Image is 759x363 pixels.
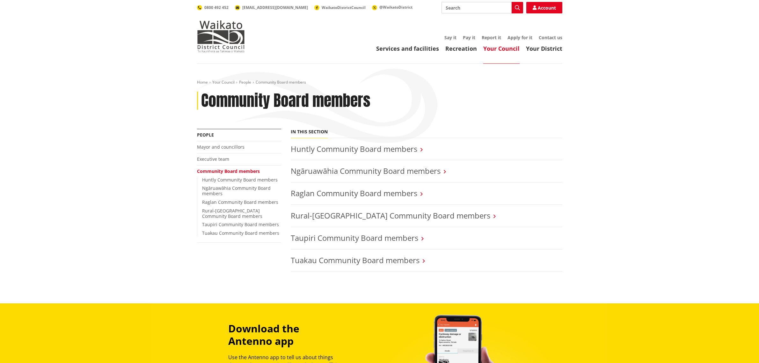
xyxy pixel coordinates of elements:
[539,34,562,41] a: Contact us
[291,144,417,154] a: Huntly Community Board members
[507,34,532,41] a: Apply for it
[256,79,306,85] span: Community Board members
[483,45,520,52] a: Your Council
[291,210,490,221] a: Rural-[GEOGRAPHIC_DATA] Community Board members
[463,34,475,41] a: Pay it
[291,255,420,265] a: Tuakau Community Board members
[201,92,370,110] h1: Community Board members
[202,221,279,227] a: Taupiri Community Board members
[482,34,501,41] a: Report it
[322,5,366,10] span: WaikatoDistrictCouncil
[202,230,279,236] a: Tuakau Community Board members
[442,2,523,13] input: Search input
[239,79,251,85] a: People
[291,233,418,243] a: Taupiri Community Board members
[376,45,439,52] a: Services and facilities
[526,2,562,13] a: Account
[444,34,456,41] a: Say it
[202,177,278,183] a: Huntly Community Board members
[291,188,417,198] a: Raglan Community Board members
[291,129,328,135] h5: In this section
[445,45,477,52] a: Recreation
[197,80,562,85] nav: breadcrumb
[526,45,562,52] a: Your District
[197,132,214,138] a: People
[197,79,208,85] a: Home
[197,20,245,52] img: Waikato District Council - Te Kaunihera aa Takiwaa o Waikato
[197,5,229,10] a: 0800 492 452
[204,5,229,10] span: 0800 492 452
[314,5,366,10] a: WaikatoDistrictCouncil
[372,4,412,10] a: @WaikatoDistrict
[228,322,344,347] h3: Download the Antenno app
[379,4,412,10] span: @WaikatoDistrict
[235,5,308,10] a: [EMAIL_ADDRESS][DOMAIN_NAME]
[212,79,235,85] a: Your Council
[197,168,260,174] a: Community Board members
[291,166,441,176] a: Ngāruawāhia Community Board members
[202,185,271,196] a: Ngāruawāhia Community Board members
[197,144,244,150] a: Mayor and councillors
[202,208,262,219] a: Rural-[GEOGRAPHIC_DATA] Community Board members
[197,156,229,162] a: Executive team
[242,5,308,10] span: [EMAIL_ADDRESS][DOMAIN_NAME]
[202,199,278,205] a: Raglan Community Board members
